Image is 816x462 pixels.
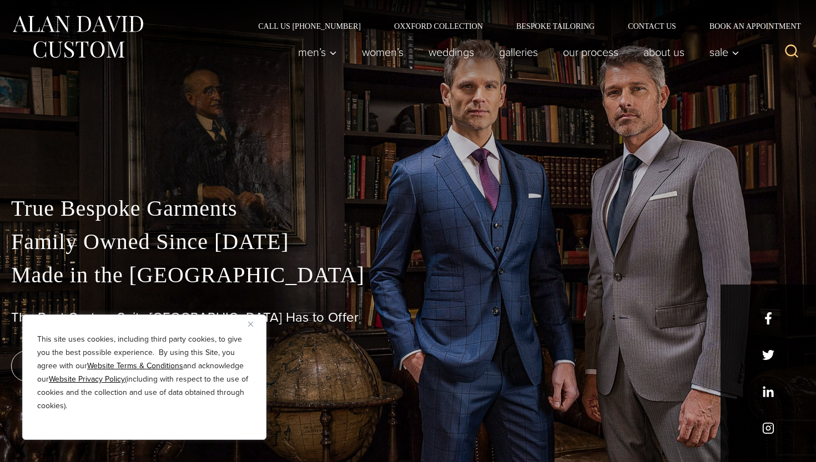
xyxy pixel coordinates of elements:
[11,12,144,62] img: Alan David Custom
[11,192,805,292] p: True Bespoke Garments Family Owned Since [DATE] Made in the [GEOGRAPHIC_DATA]
[611,22,693,30] a: Contact Us
[551,41,631,63] a: Our Process
[500,22,611,30] a: Bespoke Tailoring
[241,22,377,30] a: Call Us [PHONE_NUMBER]
[298,47,337,58] span: Men’s
[37,333,251,413] p: This site uses cookies, including third party cookies, to give you the best possible experience. ...
[286,41,746,63] nav: Primary Navigation
[487,41,551,63] a: Galleries
[631,41,697,63] a: About Us
[778,39,805,65] button: View Search Form
[377,22,500,30] a: Oxxford Collection
[11,309,805,326] h1: The Best Custom Suits [GEOGRAPHIC_DATA] Has to Offer
[248,317,261,331] button: Close
[11,351,167,382] a: book an appointment
[709,47,739,58] span: Sale
[87,360,183,372] a: Website Terms & Conditions
[693,22,805,30] a: Book an Appointment
[248,322,253,327] img: Close
[416,41,487,63] a: weddings
[350,41,416,63] a: Women’s
[49,373,125,385] a: Website Privacy Policy
[241,22,805,30] nav: Secondary Navigation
